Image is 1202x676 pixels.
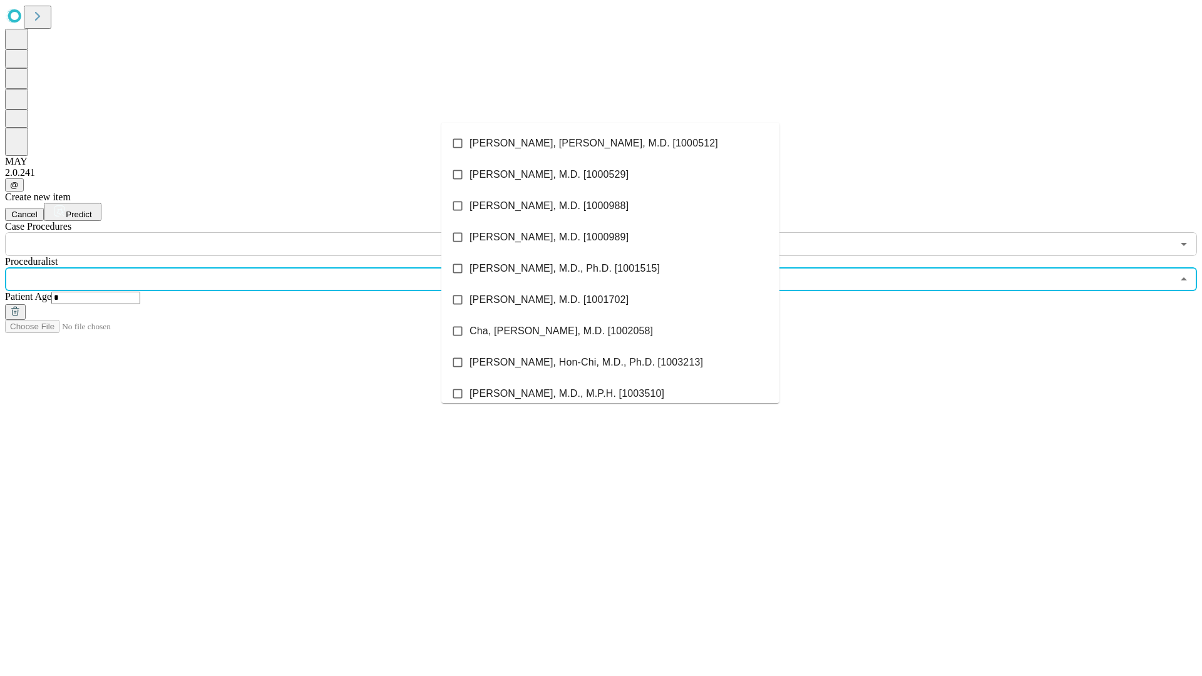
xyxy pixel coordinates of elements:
[5,221,71,232] span: Scheduled Procedure
[470,261,660,276] span: [PERSON_NAME], M.D., Ph.D. [1001515]
[5,156,1197,167] div: MAY
[5,192,71,202] span: Create new item
[470,230,629,245] span: [PERSON_NAME], M.D. [1000989]
[5,167,1197,178] div: 2.0.241
[470,355,703,370] span: [PERSON_NAME], Hon-Chi, M.D., Ph.D. [1003213]
[11,210,38,219] span: Cancel
[470,292,629,307] span: [PERSON_NAME], M.D. [1001702]
[1175,235,1193,253] button: Open
[5,256,58,267] span: Proceduralist
[470,386,664,401] span: [PERSON_NAME], M.D., M.P.H. [1003510]
[5,208,44,221] button: Cancel
[66,210,91,219] span: Predict
[10,180,19,190] span: @
[470,167,629,182] span: [PERSON_NAME], M.D. [1000529]
[1175,270,1193,288] button: Close
[5,178,24,192] button: @
[470,324,653,339] span: Cha, [PERSON_NAME], M.D. [1002058]
[470,136,718,151] span: [PERSON_NAME], [PERSON_NAME], M.D. [1000512]
[470,198,629,213] span: [PERSON_NAME], M.D. [1000988]
[44,203,101,221] button: Predict
[5,291,51,302] span: Patient Age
